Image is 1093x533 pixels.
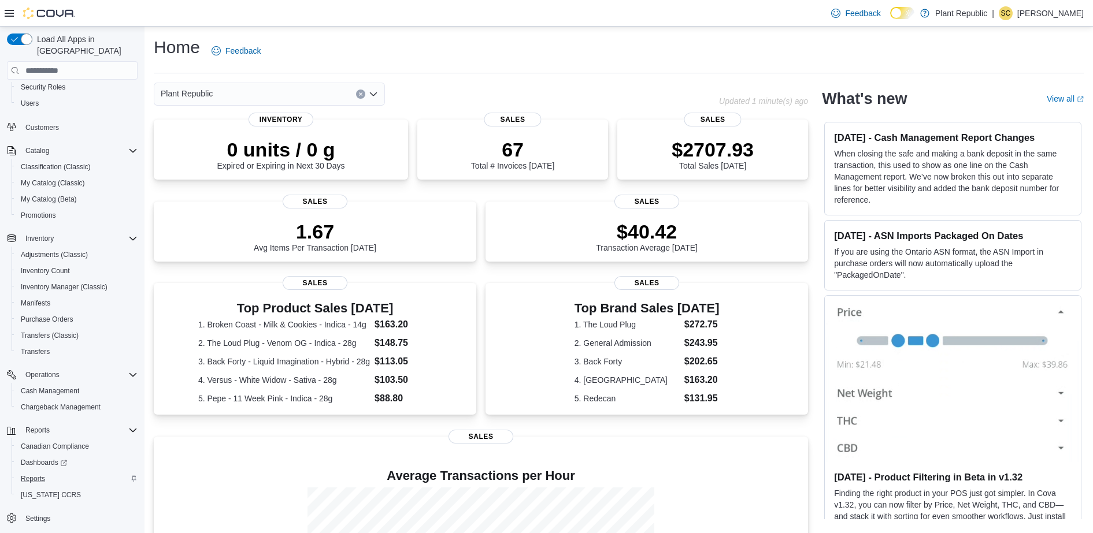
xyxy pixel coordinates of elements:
p: 1.67 [254,220,376,243]
dd: $131.95 [684,392,720,405]
svg: External link [1077,96,1084,103]
button: Reports [12,471,142,487]
dt: 5. Redecan [575,393,680,404]
dd: $272.75 [684,318,720,331]
span: Operations [25,370,60,379]
a: Inventory Manager (Classic) [16,280,112,294]
a: Reports [16,472,50,486]
dd: $163.20 [684,373,720,387]
button: My Catalog (Classic) [12,175,142,191]
button: Reports [21,423,54,437]
dd: $202.65 [684,355,720,368]
a: Customers [21,121,64,135]
p: Updated 1 minute(s) ago [719,96,808,106]
span: Operations [21,368,138,382]
div: Transaction Average [DATE] [596,220,698,252]
a: Dashboards [12,454,142,471]
span: Feedback [845,8,880,19]
p: Plant Republic [935,6,987,20]
button: Security Roles [12,79,142,95]
span: Canadian Compliance [21,442,89,451]
span: SC [1001,6,1011,20]
h3: [DATE] - Cash Management Report Changes [834,132,1072,143]
a: Settings [21,512,55,525]
input: Dark Mode [890,7,914,19]
span: Washington CCRS [16,488,138,502]
span: My Catalog (Beta) [21,195,77,204]
span: Adjustments (Classic) [21,250,88,259]
button: Inventory [2,230,142,247]
a: Users [16,96,43,110]
div: Samantha Crosby [999,6,1013,20]
dd: $113.05 [375,355,432,368]
span: Load All Apps in [GEOGRAPHIC_DATA] [32,33,138,57]
button: My Catalog (Beta) [12,191,142,207]
span: Catalog [25,146,49,155]
p: If you are using the Ontario ASN format, the ASN Import in purchase orders will now automatically... [834,246,1072,281]
button: Operations [21,368,64,382]
span: My Catalog (Classic) [16,176,138,190]
div: Total # Invoices [DATE] [471,138,554,170]
span: Security Roles [21,83,65,92]
span: Feedback [225,45,261,57]
span: Reports [25,426,50,435]
span: Dark Mode [890,19,891,20]
a: Inventory Count [16,264,75,278]
span: [US_STATE] CCRS [21,490,81,500]
p: 0 units / 0 g [217,138,345,161]
p: $40.42 [596,220,698,243]
button: Catalog [2,143,142,159]
div: Avg Items Per Transaction [DATE] [254,220,376,252]
span: Cash Management [21,386,79,396]
a: Promotions [16,208,61,222]
span: Customers [21,120,138,134]
button: Transfers (Classic) [12,327,142,344]
span: Reports [16,472,138,486]
div: Total Sales [DATE] [672,138,754,170]
p: [PERSON_NAME] [1017,6,1084,20]
dt: 4. Versus - White Widow - Sativa - 28g [198,374,370,386]
span: Inventory [25,234,54,243]
button: Clear input [356,90,365,99]
a: Feedback [207,39,265,62]
h3: [DATE] - Product Filtering in Beta in v1.32 [834,471,1072,483]
span: Catalog [21,144,138,158]
button: Reports [2,422,142,438]
dt: 3. Back Forty - Liquid Imagination - Hybrid - 28g [198,356,370,367]
span: Sales [449,430,513,443]
dd: $103.50 [375,373,432,387]
img: Cova [23,8,75,19]
button: Purchase Orders [12,311,142,327]
button: Transfers [12,344,142,360]
dd: $88.80 [375,392,432,405]
dt: 3. Back Forty [575,356,680,367]
span: Security Roles [16,80,138,94]
span: Sales [484,113,542,126]
span: Sales [283,276,347,290]
dd: $148.75 [375,336,432,350]
span: Users [21,99,39,108]
span: Inventory Manager (Classic) [21,282,108,292]
button: Promotions [12,207,142,223]
button: Users [12,95,142,111]
span: Sales [283,195,347,208]
span: Inventory Count [21,266,70,275]
span: Purchase Orders [16,312,138,326]
h3: [DATE] - ASN Imports Packaged On Dates [834,230,1072,241]
span: Transfers (Classic) [21,331,79,340]
span: Chargeback Management [16,400,138,414]
h3: Top Product Sales [DATE] [198,301,432,315]
a: My Catalog (Classic) [16,176,90,190]
span: Inventory [249,113,313,126]
span: Transfers [21,347,50,356]
span: Dashboards [16,456,138,469]
dt: 2. General Admission [575,337,680,349]
h2: What's new [822,90,907,108]
dt: 2. The Loud Plug - Venom OG - Indica - 28g [198,337,370,349]
span: Promotions [16,208,138,222]
a: Purchase Orders [16,312,78,326]
button: Chargeback Management [12,399,142,415]
span: Cash Management [16,384,138,398]
span: Plant Republic [161,87,213,100]
button: Open list of options [369,90,378,99]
